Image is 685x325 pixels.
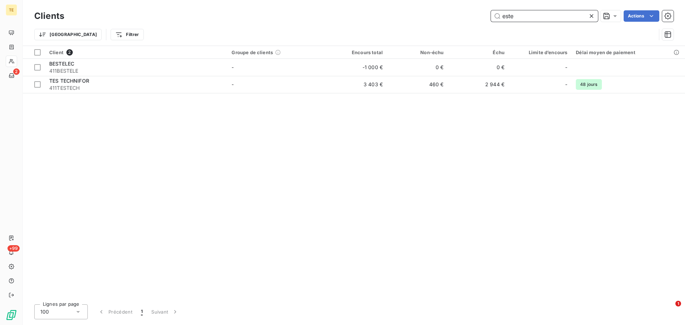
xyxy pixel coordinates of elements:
[387,76,448,93] td: 460 €
[452,50,504,55] div: Échu
[34,10,64,22] h3: Clients
[661,301,678,318] iframe: Intercom live chat
[331,50,383,55] div: Encours total
[93,304,137,319] button: Précédent
[576,79,602,90] span: 48 jours
[448,59,508,76] td: 0 €
[675,301,681,306] span: 1
[232,64,234,70] span: -
[66,49,73,56] span: 2
[491,10,598,22] input: Rechercher
[13,68,20,75] span: 2
[49,78,89,84] span: TES TECHNIFOR
[576,50,681,55] div: Délai moyen de paiement
[111,29,143,40] button: Filtrer
[565,64,567,71] span: -
[624,10,659,22] button: Actions
[6,309,17,321] img: Logo LeanPay
[34,29,102,40] button: [GEOGRAPHIC_DATA]
[448,76,508,93] td: 2 944 €
[49,84,223,92] span: 411TESTECH
[565,81,567,88] span: -
[513,50,567,55] div: Limite d’encours
[326,76,387,93] td: 3 403 €
[387,59,448,76] td: 0 €
[137,304,147,319] button: 1
[49,50,64,55] span: Client
[6,4,17,16] div: TE
[49,61,74,67] span: BESTELEC
[232,50,273,55] span: Groupe de clients
[147,304,183,319] button: Suivant
[40,308,49,315] span: 100
[391,50,443,55] div: Non-échu
[49,67,223,74] span: 411BESTELE
[7,245,20,252] span: +99
[326,59,387,76] td: -1 000 €
[141,308,143,315] span: 1
[232,81,234,87] span: -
